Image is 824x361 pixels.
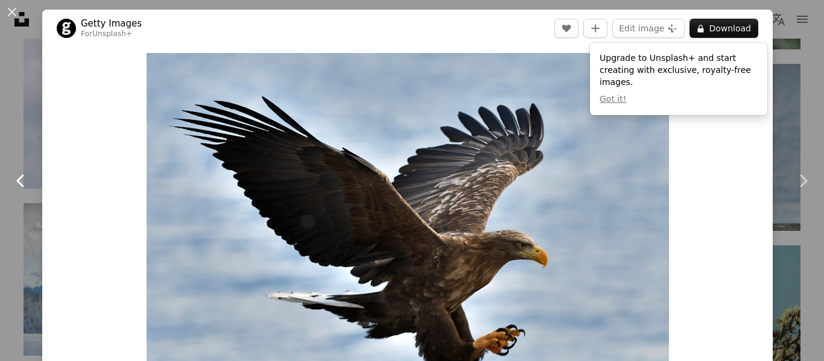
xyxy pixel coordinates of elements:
[583,19,607,38] button: Add to Collection
[81,17,142,30] a: Getty Images
[612,19,685,38] button: Edit image
[600,93,626,105] button: Got it!
[590,43,767,115] div: Upgrade to Unsplash+ and start creating with exclusive, royalty-free images.
[554,19,578,38] button: Like
[782,123,824,239] a: Next
[57,19,76,38] img: Go to Getty Images's profile
[689,19,758,38] button: Download
[92,30,132,38] a: Unsplash+
[81,30,142,39] div: For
